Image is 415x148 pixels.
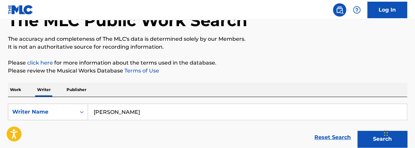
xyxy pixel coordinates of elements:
img: help [353,6,361,14]
a: Terms of Use [123,68,159,74]
p: Work [8,83,23,97]
p: Please review the Musical Works Database [8,67,407,75]
img: search [336,6,344,14]
img: MLC Logo [8,5,33,15]
a: Public Search [333,3,346,17]
p: Please for more information about the terms used in the database. [8,59,407,67]
p: It is not an authoritative source for recording information. [8,43,407,51]
iframe: Chat Widget [382,116,415,148]
div: Drag [384,123,388,143]
p: Publisher [65,83,88,97]
a: click here [27,60,53,66]
button: Search [357,131,407,147]
div: Writer Name [12,108,72,116]
a: Reset Search [311,130,354,145]
p: Writer [35,83,53,97]
h1: The MLC Public Work Search [8,11,247,30]
p: The accuracy and completeness of The MLC's data is determined solely by our Members. [8,35,407,43]
a: Log In [367,2,407,18]
div: Help [350,3,363,17]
